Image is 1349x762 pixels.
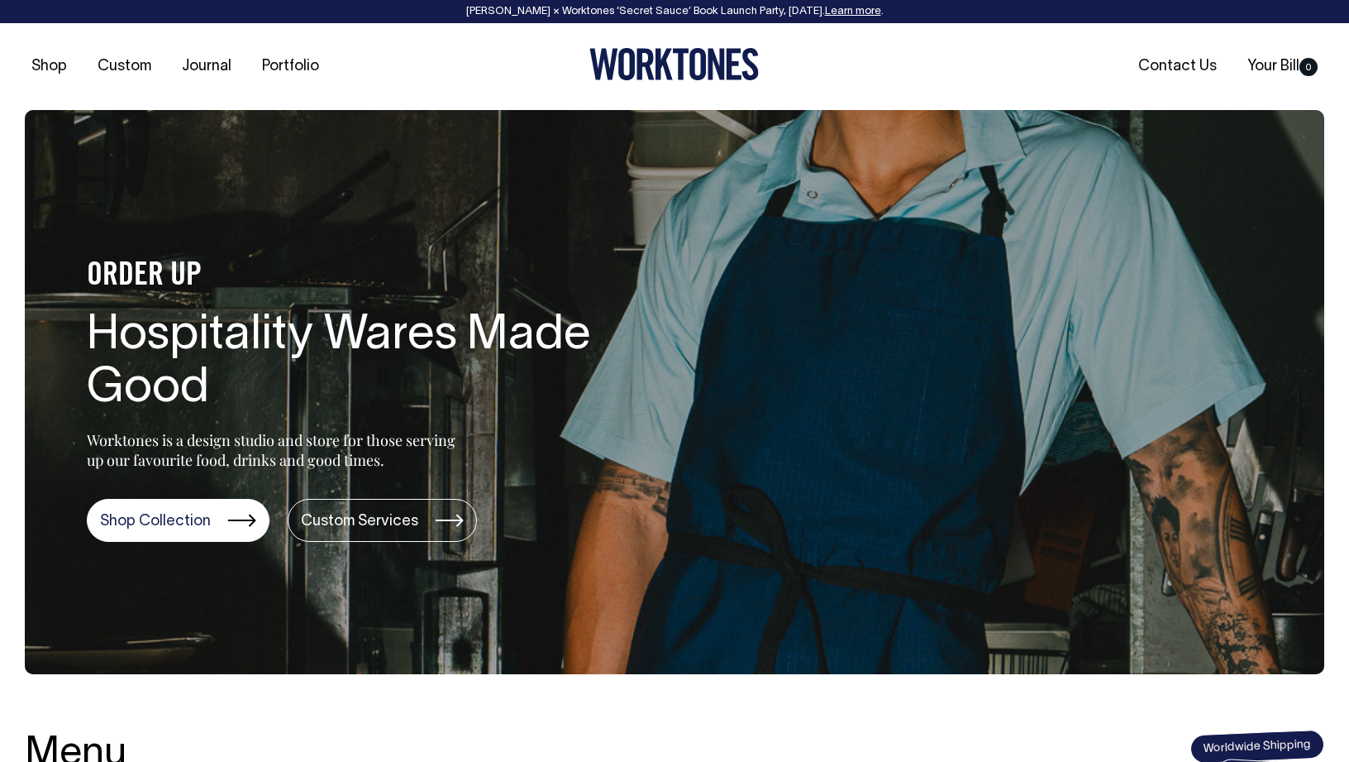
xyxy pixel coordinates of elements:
h4: ORDER UP [87,259,616,294]
div: [PERSON_NAME] × Worktones ‘Secret Sauce’ Book Launch Party, [DATE]. . [17,6,1332,17]
h1: Hospitality Wares Made Good [87,310,616,416]
a: Custom Services [288,499,477,542]
a: Shop Collection [87,499,269,542]
a: Shop [25,53,74,80]
a: Contact Us [1132,53,1223,80]
a: Custom [91,53,158,80]
a: Learn more [825,7,881,17]
a: Your Bill0 [1241,53,1324,80]
a: Journal [175,53,238,80]
span: 0 [1299,58,1318,76]
a: Portfolio [255,53,326,80]
p: Worktones is a design studio and store for those serving up our favourite food, drinks and good t... [87,430,463,470]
